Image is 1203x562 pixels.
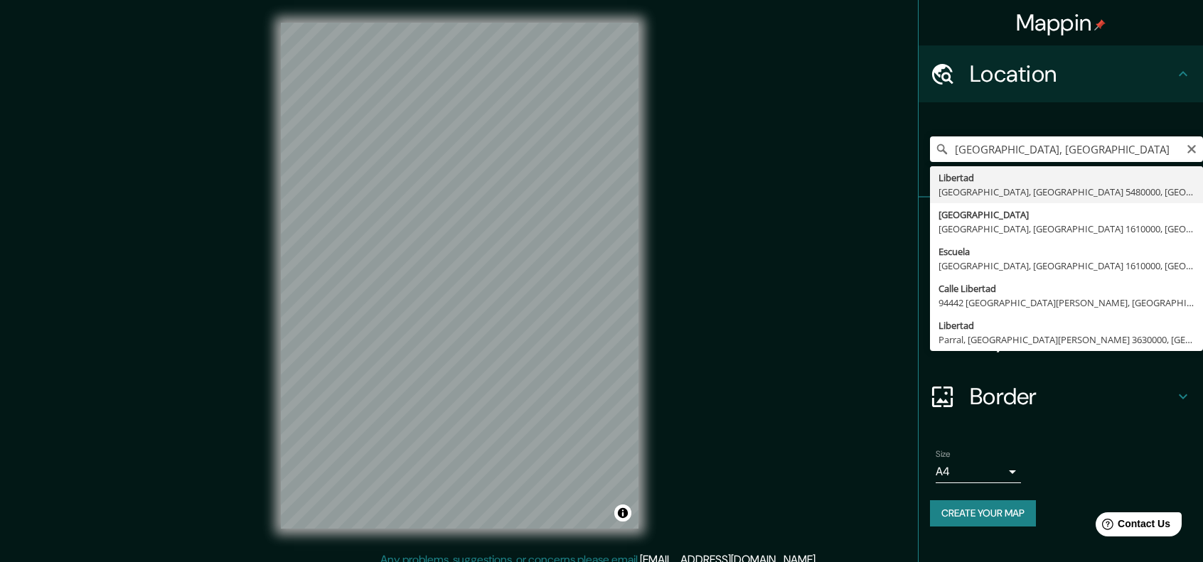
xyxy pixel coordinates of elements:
[939,333,1194,347] div: Parral, [GEOGRAPHIC_DATA][PERSON_NAME] 3630000, [GEOGRAPHIC_DATA]
[939,185,1194,199] div: [GEOGRAPHIC_DATA], [GEOGRAPHIC_DATA] 5480000, [GEOGRAPHIC_DATA]
[930,136,1203,162] input: Pick your city or area
[939,207,1194,222] div: [GEOGRAPHIC_DATA]
[930,500,1036,526] button: Create your map
[919,368,1203,425] div: Border
[970,60,1175,88] h4: Location
[1076,507,1187,546] iframe: Help widget launcher
[939,296,1194,310] div: 94442 [GEOGRAPHIC_DATA][PERSON_NAME], [GEOGRAPHIC_DATA], [GEOGRAPHIC_DATA]
[939,171,1194,185] div: Libertad
[919,311,1203,368] div: Layout
[939,259,1194,273] div: [GEOGRAPHIC_DATA], [GEOGRAPHIC_DATA] 1610000, [GEOGRAPHIC_DATA]
[939,281,1194,296] div: Calle Libertad
[614,504,631,522] button: Toggle attribution
[939,318,1194,333] div: Libertad
[939,222,1194,236] div: [GEOGRAPHIC_DATA], [GEOGRAPHIC_DATA] 1610000, [GEOGRAPHIC_DATA]
[919,198,1203,254] div: Pins
[1186,141,1197,155] button: Clear
[1094,19,1106,31] img: pin-icon.png
[919,254,1203,311] div: Style
[919,45,1203,102] div: Location
[939,244,1194,259] div: Escuela
[936,460,1021,483] div: A4
[936,448,951,460] label: Size
[281,23,638,529] canvas: Map
[970,382,1175,411] h4: Border
[970,325,1175,354] h4: Layout
[1016,9,1106,37] h4: Mappin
